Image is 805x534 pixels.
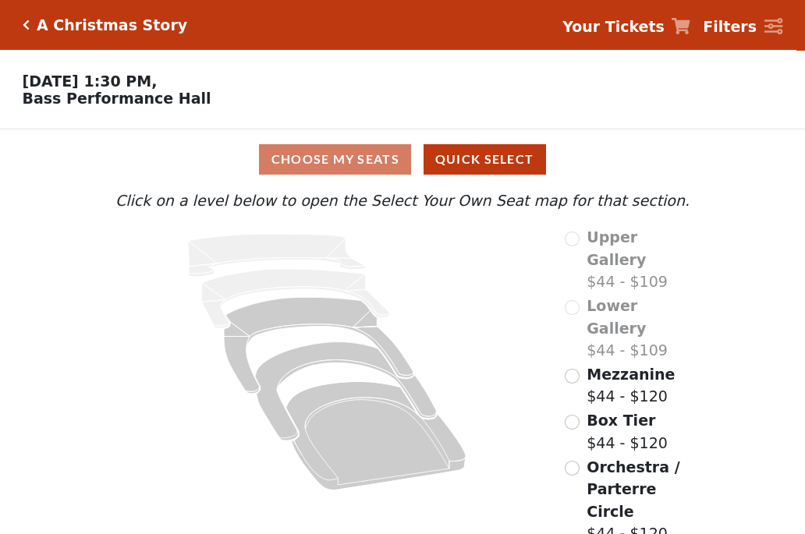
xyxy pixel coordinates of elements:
label: $44 - $109 [587,295,693,362]
span: Lower Gallery [587,297,646,337]
label: $44 - $120 [587,363,675,408]
span: Mezzanine [587,366,675,383]
label: $44 - $120 [587,409,668,454]
strong: Your Tickets [562,18,665,35]
strong: Filters [703,18,757,35]
path: Lower Gallery - Seats Available: 0 [202,269,390,328]
label: $44 - $109 [587,226,693,293]
a: Click here to go back to filters [23,19,30,30]
path: Orchestra / Parterre Circle - Seats Available: 128 [286,382,466,490]
span: Orchestra / Parterre Circle [587,458,679,520]
button: Quick Select [424,144,546,175]
a: Filters [703,16,782,38]
h5: A Christmas Story [37,16,187,34]
p: Click on a level below to open the Select Your Own Seat map for that section. [112,189,693,212]
span: Box Tier [587,412,655,429]
a: Your Tickets [562,16,690,38]
path: Upper Gallery - Seats Available: 0 [188,234,366,277]
span: Upper Gallery [587,228,646,268]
